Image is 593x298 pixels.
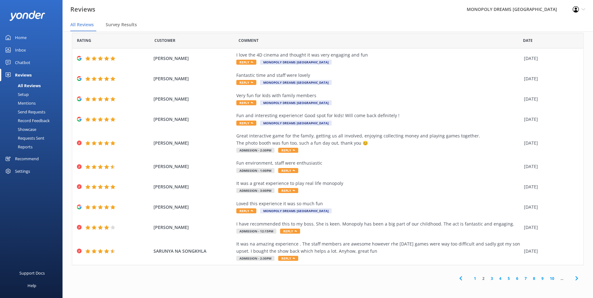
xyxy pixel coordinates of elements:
[488,276,496,281] a: 3
[524,75,575,82] div: [DATE]
[15,56,30,69] div: Chatbot
[260,60,332,65] span: MONOPOLY DREAMS [GEOGRAPHIC_DATA]
[538,276,547,281] a: 9
[4,116,63,125] a: Record Feedback
[236,188,274,193] span: Admission - 3:00pm
[236,72,521,79] div: Fantastic time and staff were lovely
[153,224,233,231] span: [PERSON_NAME]
[236,229,276,234] span: Admission - 12:15pm
[496,276,505,281] a: 4
[154,37,175,43] span: Date
[236,241,521,255] div: It was na amazing experience . The staff members are awesome however rhe [DATE] games were way to...
[236,52,521,58] div: I love the 4D cinema and thought it was very engaging and fun
[15,69,32,81] div: Reviews
[260,100,332,105] span: MONOPOLY DREAMS [GEOGRAPHIC_DATA]
[153,55,233,62] span: [PERSON_NAME]
[524,116,575,123] div: [DATE]
[278,188,298,193] span: Reply
[513,276,521,281] a: 6
[278,256,298,261] span: Reply
[236,132,521,147] div: Great interactive game for the family, getting us all involved, enjoying collecting money and pla...
[557,276,566,281] span: ...
[15,44,26,56] div: Inbox
[524,224,575,231] div: [DATE]
[524,55,575,62] div: [DATE]
[524,248,575,255] div: [DATE]
[521,276,530,281] a: 7
[4,125,36,134] div: Showcase
[547,276,557,281] a: 10
[236,256,274,261] span: Admission - 2:30pm
[153,96,233,102] span: [PERSON_NAME]
[236,92,521,99] div: Very fun for kids with family members
[19,267,45,279] div: Support Docs
[4,107,45,116] div: Send Requests
[15,152,39,165] div: Recommend
[9,11,45,21] img: yonder-white-logo.png
[260,208,332,213] span: MONOPOLY DREAMS [GEOGRAPHIC_DATA]
[236,221,521,227] div: I have recommended this to my boss. She is keen. Monopoly has been a big part of our childhood. T...
[4,142,63,151] a: Reports
[471,276,479,281] a: 1
[4,107,63,116] a: Send Requests
[4,81,41,90] div: All Reviews
[523,37,533,43] span: Date
[4,134,44,142] div: Requests Sent
[524,96,575,102] div: [DATE]
[280,229,300,234] span: Reply
[236,160,521,166] div: Fun environment, staff were enthusiastic
[524,204,575,211] div: [DATE]
[15,165,30,177] div: Settings
[4,116,50,125] div: Record Feedback
[479,276,488,281] a: 2
[236,100,256,105] span: Reply
[28,279,36,292] div: Help
[236,60,256,65] span: Reply
[4,90,29,99] div: Setup
[236,200,521,207] div: Loved this experience it was so much fun
[505,276,513,281] a: 5
[153,163,233,170] span: [PERSON_NAME]
[239,37,259,43] span: Question
[153,140,233,147] span: [PERSON_NAME]
[4,99,63,107] a: Mentions
[236,148,274,153] span: Admission - 2:30pm
[524,183,575,190] div: [DATE]
[153,183,233,190] span: [PERSON_NAME]
[236,208,256,213] span: Reply
[153,116,233,123] span: [PERSON_NAME]
[524,163,575,170] div: [DATE]
[77,37,91,43] span: Date
[4,81,63,90] a: All Reviews
[153,248,233,255] span: SARUNYA NA SONGKHLA
[524,140,575,147] div: [DATE]
[260,80,332,85] span: MONOPOLY DREAMS [GEOGRAPHIC_DATA]
[4,99,36,107] div: Mentions
[236,112,521,119] div: Fun and interesting experience! Good spot for kids! Will come back definitely !
[278,148,298,153] span: Reply
[4,134,63,142] a: Requests Sent
[4,125,63,134] a: Showcase
[70,22,94,28] span: All Reviews
[236,80,256,85] span: Reply
[106,22,137,28] span: Survey Results
[15,31,27,44] div: Home
[70,4,95,14] h3: Reviews
[236,121,256,126] span: Reply
[278,168,298,173] span: Reply
[236,168,274,173] span: Admission - 1:00pm
[236,180,521,187] div: It was a great experience to play real life monopoly
[260,121,332,126] span: MONOPOLY DREAMS [GEOGRAPHIC_DATA]
[153,204,233,211] span: [PERSON_NAME]
[4,142,33,151] div: Reports
[4,90,63,99] a: Setup
[530,276,538,281] a: 8
[153,75,233,82] span: [PERSON_NAME]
